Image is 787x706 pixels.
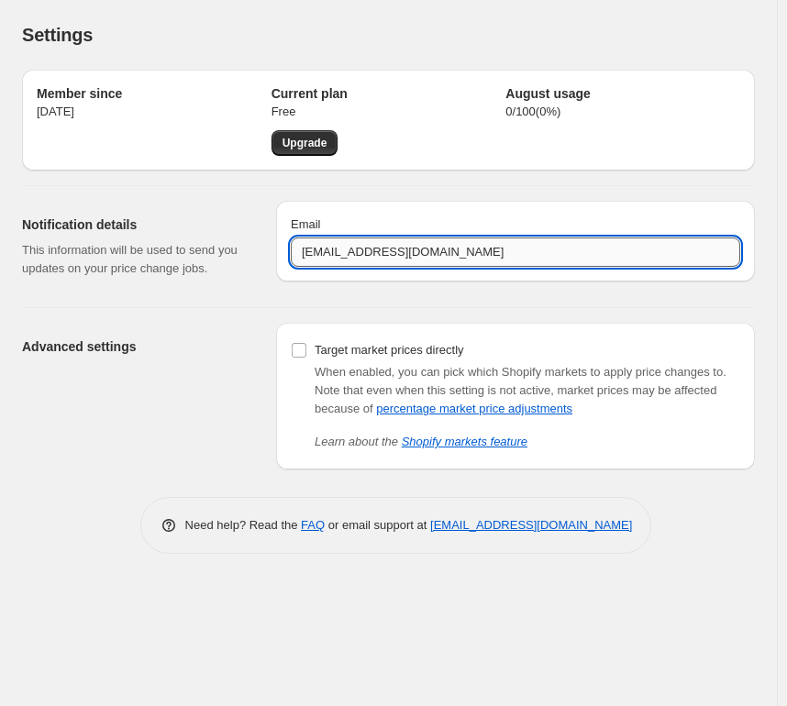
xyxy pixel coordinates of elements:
a: Shopify markets feature [402,435,527,448]
h2: Current plan [272,84,506,103]
p: 0 / 100 ( 0 %) [505,103,740,121]
p: This information will be used to send you updates on your price change jobs. [22,241,247,278]
span: Note that even when this setting is not active, market prices may be affected because of [315,383,716,415]
p: [DATE] [37,103,272,121]
h2: August usage [505,84,740,103]
a: FAQ [301,518,325,532]
h2: Advanced settings [22,337,247,356]
span: Settings [22,25,93,45]
p: Free [272,103,506,121]
h2: Member since [37,84,272,103]
span: Target market prices directly [315,343,464,357]
span: Email [291,217,321,231]
span: Need help? Read the [185,518,302,532]
i: Learn about the [315,435,527,448]
span: When enabled, you can pick which Shopify markets to apply price changes to. [315,365,726,379]
span: Upgrade [283,136,327,150]
a: percentage market price adjustments [376,402,572,415]
a: [EMAIL_ADDRESS][DOMAIN_NAME] [430,518,632,532]
a: Upgrade [272,130,338,156]
span: or email support at [325,518,430,532]
h2: Notification details [22,215,247,234]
